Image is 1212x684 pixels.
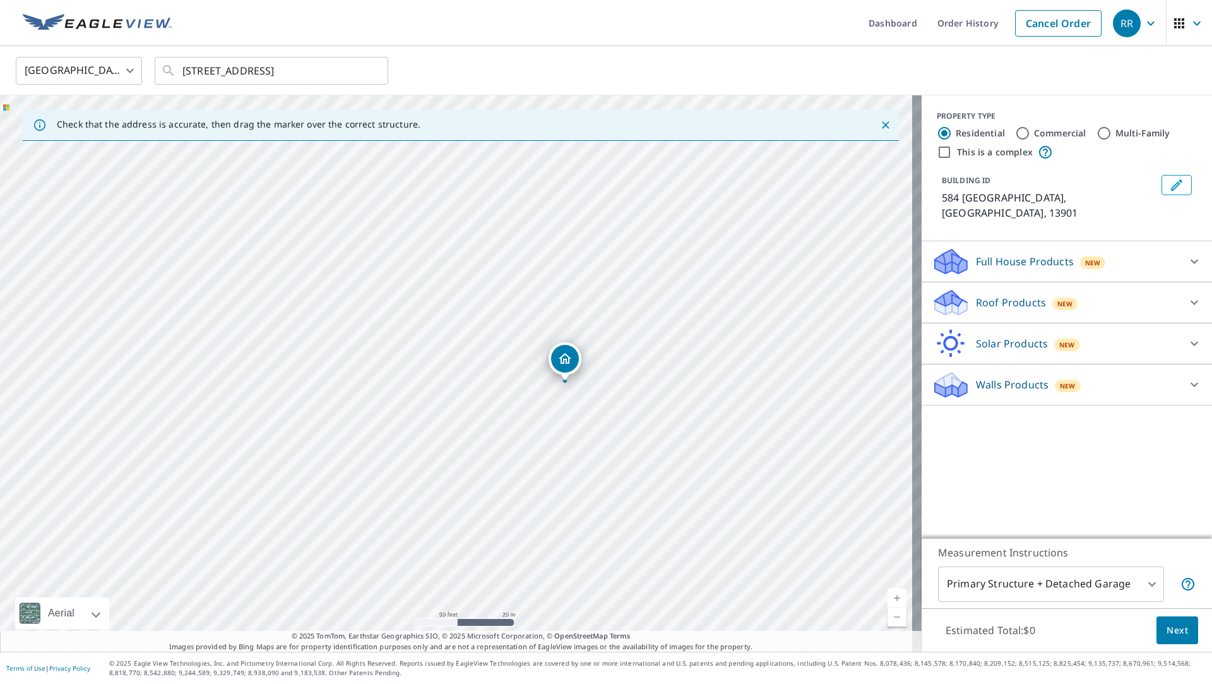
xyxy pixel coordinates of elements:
[549,342,581,381] div: Dropped pin, building 1, Residential property, 584 Chenango St Binghamton, NY 13901
[44,597,78,629] div: Aerial
[938,567,1164,602] div: Primary Structure + Detached Garage
[15,597,109,629] div: Aerial
[610,631,631,640] a: Terms
[1156,616,1198,645] button: Next
[976,295,1046,310] p: Roof Products
[932,287,1202,318] div: Roof ProductsNew
[1167,623,1188,639] span: Next
[6,664,90,672] p: |
[1060,381,1076,391] span: New
[1057,299,1073,309] span: New
[554,631,607,640] a: OpenStreetMap
[976,254,1074,269] p: Full House Products
[936,616,1045,644] p: Estimated Total: $0
[976,336,1048,351] p: Solar Products
[932,369,1202,400] div: Walls ProductsNew
[956,127,1005,140] label: Residential
[1115,127,1170,140] label: Multi-Family
[877,117,894,133] button: Close
[182,53,362,88] input: Search by address or latitude-longitude
[937,111,1197,122] div: PROPERTY TYPE
[976,377,1049,392] p: Walls Products
[888,608,906,627] a: Current Level 19, Zoom Out
[942,175,990,186] p: BUILDING ID
[932,246,1202,277] div: Full House ProductsNew
[6,664,45,673] a: Terms of Use
[1161,175,1192,195] button: Edit building 1
[49,664,90,673] a: Privacy Policy
[57,119,420,130] p: Check that the address is accurate, then drag the marker over the correct structure.
[1180,577,1196,592] span: Your report will include the primary structure and a detached garage if one exists.
[938,545,1196,560] p: Measurement Instructions
[942,190,1156,220] p: 584 [GEOGRAPHIC_DATA], [GEOGRAPHIC_DATA], 13901
[888,589,906,608] a: Current Level 19, Zoom In
[23,14,172,33] img: EV Logo
[1059,340,1075,350] span: New
[1015,10,1102,37] a: Cancel Order
[109,659,1206,678] p: © 2025 Eagle View Technologies, Inc. and Pictometry International Corp. All Rights Reserved. Repo...
[1034,127,1086,140] label: Commercial
[292,631,631,642] span: © 2025 TomTom, Earthstar Geographics SIO, © 2025 Microsoft Corporation, ©
[932,328,1202,359] div: Solar ProductsNew
[1085,258,1101,268] span: New
[957,146,1033,159] label: This is a complex
[1113,9,1141,37] div: RR
[16,53,142,88] div: [GEOGRAPHIC_DATA]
